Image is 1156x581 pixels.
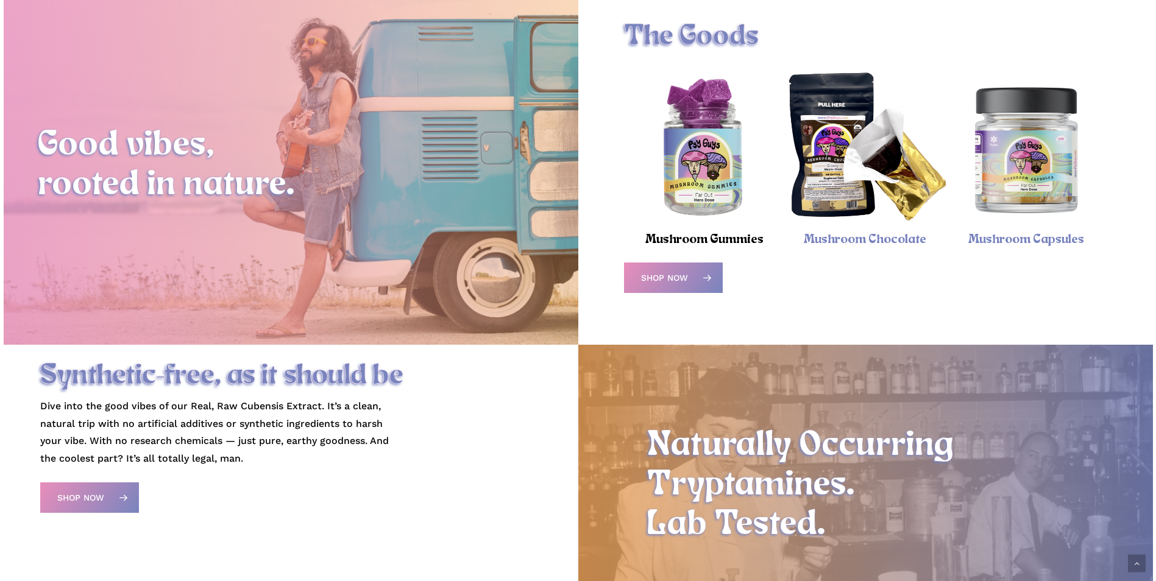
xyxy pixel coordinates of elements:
a: Mushroom Chocolate [804,233,926,247]
a: Mushroom Capsules [968,233,1084,247]
h2: Naturally Occurring Tryptamines. Lab Tested. [647,426,1083,545]
a: Back to top [1128,555,1146,572]
a: Shop Now [40,482,139,513]
img: Psy Guys Mushroom Capsules, Hero Dose bottle [946,69,1107,230]
p: Dive into the good vibes of our Real, Raw Cubensis Extract. It’s a clean, natural trip with no ar... [40,398,406,468]
a: Magic Mushroom Chocolate Bar [785,69,946,230]
h2: Good vibes, rooted in nature. [38,126,544,205]
h1: The Goods [624,20,1106,54]
img: Psy Guys mushroom chocolate bar packaging and unwrapped bar [785,69,946,230]
a: Magic Mushroom Capsules [946,69,1107,230]
span: Shop Now [641,272,688,284]
a: Psychedelic Mushroom Gummies [624,69,785,230]
span: Synthetic-free, as it should be [40,361,403,392]
a: Shop Now [624,262,723,293]
a: Mushroom Gummies [645,233,764,247]
img: Blackberry hero dose magic mushroom gummies in a PsyGuys branded jar [624,69,785,230]
span: Shop Now [57,491,104,504]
